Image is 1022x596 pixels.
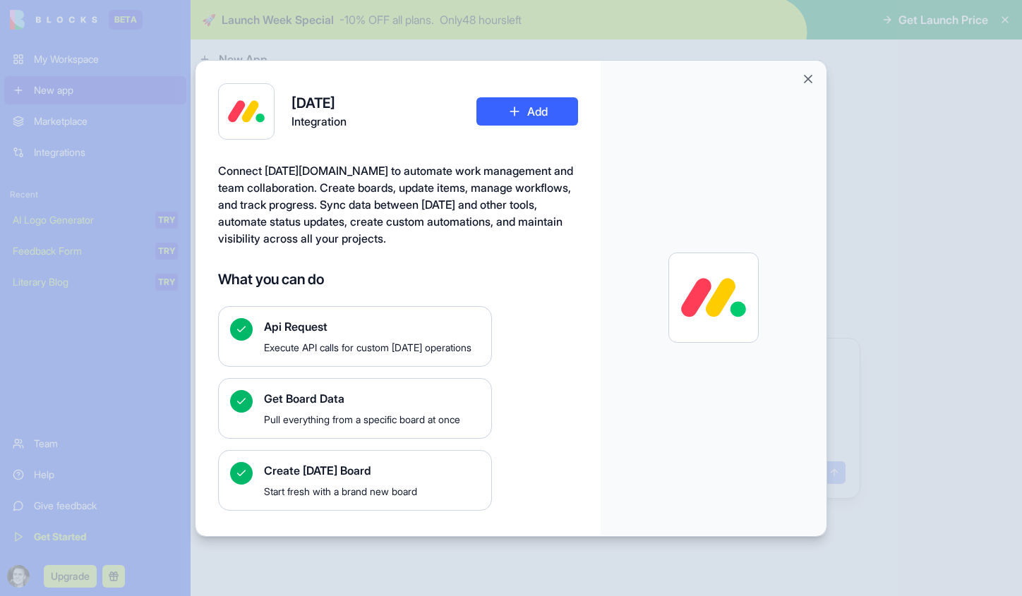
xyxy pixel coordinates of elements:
[218,269,578,289] h4: What you can do
[264,413,480,427] span: Pull everything from a specific board at once
[264,390,480,407] span: Get Board Data
[291,113,347,130] span: Integration
[264,462,480,479] span: Create [DATE] Board
[291,93,347,113] h4: [DATE]
[218,164,573,245] span: Connect [DATE][DOMAIN_NAME] to automate work management and team collaboration. Create boards, up...
[264,318,480,335] span: Api Request
[264,341,480,355] span: Execute API calls for custom [DATE] operations
[264,485,480,499] span: Start fresh with a brand new board
[476,97,578,126] button: Add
